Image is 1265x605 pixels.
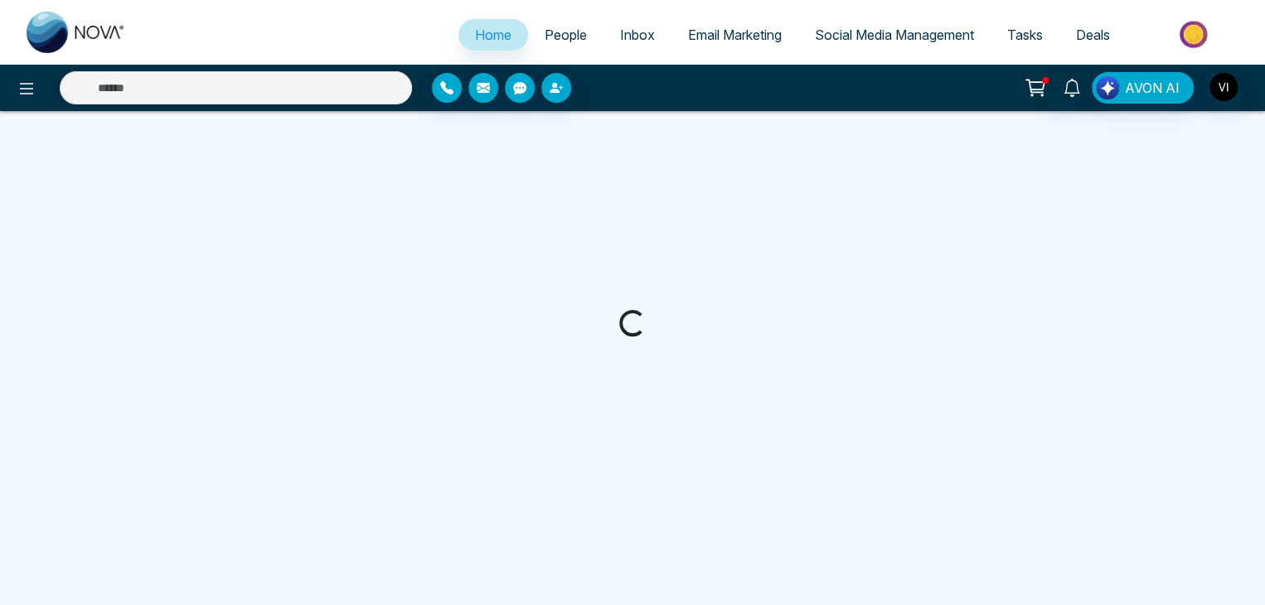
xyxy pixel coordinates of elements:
a: Tasks [991,19,1059,51]
a: Home [458,19,528,51]
img: Lead Flow [1096,76,1119,99]
a: Email Marketing [671,19,798,51]
a: People [528,19,603,51]
img: User Avatar [1209,73,1238,101]
a: Social Media Management [798,19,991,51]
span: Email Marketing [688,27,782,43]
span: Social Media Management [815,27,974,43]
button: AVON AI [1092,72,1194,104]
img: Market-place.gif [1135,16,1255,53]
span: Tasks [1007,27,1043,43]
span: Home [475,27,511,43]
span: People [545,27,587,43]
span: Deals [1076,27,1110,43]
a: Inbox [603,19,671,51]
span: AVON AI [1125,78,1180,98]
span: Inbox [620,27,655,43]
img: Nova CRM Logo [27,12,126,53]
a: Deals [1059,19,1127,51]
